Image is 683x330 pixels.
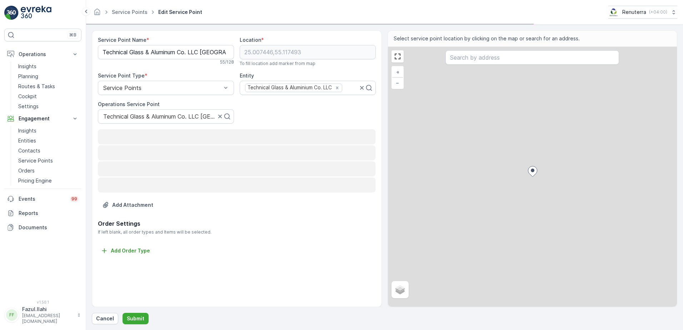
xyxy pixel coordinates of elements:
[394,35,580,42] span: Select service point location by clicking on the map or search for an address.
[333,85,341,91] div: Remove Technical Glass & Aluminium Co. LLC
[392,282,408,297] a: Layers
[15,166,81,176] a: Orders
[18,137,36,144] p: Entities
[22,313,74,324] p: [EMAIL_ADDRESS][DOMAIN_NAME]
[15,146,81,156] a: Contacts
[220,59,234,65] p: 55 / 128
[4,47,81,61] button: Operations
[98,219,376,228] p: Order Settings
[18,157,53,164] p: Service Points
[18,147,40,154] p: Contacts
[4,192,81,206] a: Events99
[18,63,36,70] p: Insights
[111,247,150,254] p: Add Order Type
[445,50,619,65] input: Search by address
[69,32,76,38] p: ⌘B
[98,37,146,43] label: Service Point Name
[649,9,667,15] p: ( +04:00 )
[157,9,204,16] span: Edit Service Point
[396,80,399,86] span: −
[71,196,77,202] p: 99
[4,300,81,304] span: v 1.50.1
[22,306,74,313] p: Fazul.Ilahi
[18,93,37,100] p: Cockpit
[4,6,19,20] img: logo
[392,77,403,88] a: Zoom Out
[392,67,403,77] a: Zoom In
[608,6,677,19] button: Renuterra(+04:00)
[18,127,36,134] p: Insights
[622,9,646,16] p: Renuterra
[98,199,158,211] button: Upload File
[112,201,153,209] p: Add Attachment
[18,83,55,90] p: Routes & Tasks
[15,136,81,146] a: Entities
[6,309,18,321] div: FF
[15,61,81,71] a: Insights
[15,126,81,136] a: Insights
[15,156,81,166] a: Service Points
[396,69,399,75] span: +
[4,111,81,126] button: Engagement
[93,11,101,17] a: Homepage
[112,9,148,15] a: Service Points
[15,71,81,81] a: Planning
[4,206,81,220] a: Reports
[127,315,144,322] p: Submit
[19,210,79,217] p: Reports
[240,72,254,79] label: Entity
[4,220,81,235] a: Documents
[21,6,51,20] img: logo_light-DOdMpM7g.png
[245,84,333,91] div: Technical Glass & Aluminium Co. LLC
[18,73,38,80] p: Planning
[15,91,81,101] a: Cockpit
[18,103,39,110] p: Settings
[19,115,67,122] p: Engagement
[240,37,261,43] label: Location
[19,224,79,231] p: Documents
[240,61,315,66] span: To fill location add marker from map
[19,195,66,202] p: Events
[98,101,160,107] label: Operations Service Point
[608,8,619,16] img: Screenshot_2024-07-26_at_13.33.01.png
[392,51,403,62] a: View Fullscreen
[98,229,376,235] span: If left blank, all order types and Items will be selected.
[15,81,81,91] a: Routes & Tasks
[18,177,52,184] p: Pricing Engine
[18,167,35,174] p: Orders
[123,313,149,324] button: Submit
[92,313,118,324] button: Cancel
[15,176,81,186] a: Pricing Engine
[4,306,81,324] button: FFFazul.Ilahi[EMAIL_ADDRESS][DOMAIN_NAME]
[96,315,114,322] p: Cancel
[98,246,153,255] button: Add Order Type
[98,72,145,79] label: Service Point Type
[15,101,81,111] a: Settings
[19,51,67,58] p: Operations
